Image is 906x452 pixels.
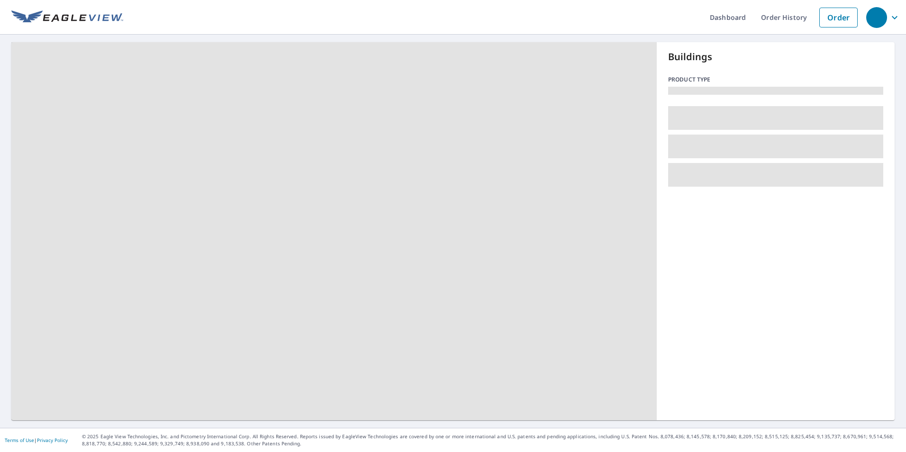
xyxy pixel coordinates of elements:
p: Product type [668,75,883,84]
img: EV Logo [11,10,123,25]
p: Buildings [668,50,883,64]
a: Terms of Use [5,437,34,443]
p: | [5,437,68,443]
p: © 2025 Eagle View Technologies, Inc. and Pictometry International Corp. All Rights Reserved. Repo... [82,433,901,447]
a: Order [819,8,858,27]
a: Privacy Policy [37,437,68,443]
